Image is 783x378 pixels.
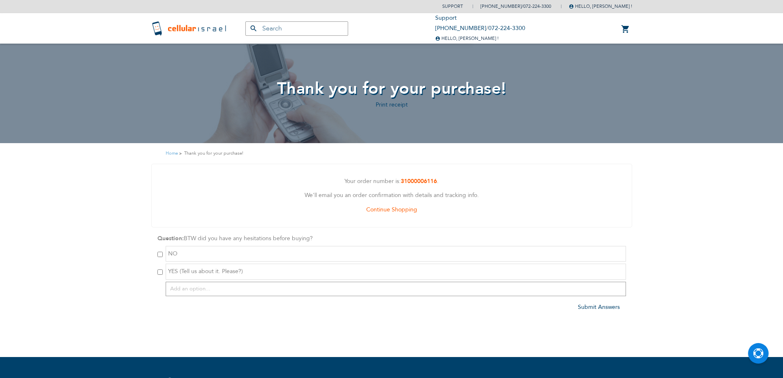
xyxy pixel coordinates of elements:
input: Search [245,21,348,36]
span: Thank you for your purchase! [277,77,506,100]
img: Cellular Israel Logo [151,20,229,37]
a: Support [442,3,463,9]
span: YES (Tell us about it. Please?) [168,267,243,275]
span: Hello, [PERSON_NAME] ! [569,3,632,9]
a: [PHONE_NUMBER] [480,3,522,9]
input: Add an option... [166,282,626,296]
a: Continue Shopping [366,206,417,213]
p: Your order number is: . [158,176,626,187]
span: BTW did you have any hesitations before buying? [184,234,313,242]
span: NO [168,250,178,257]
a: Home [166,150,178,156]
strong: Question: [157,234,184,242]
a: 072-224-3300 [523,3,551,9]
li: / [472,0,551,12]
strong: Thank you for your purchase! [184,149,243,157]
a: Print receipt [376,101,408,109]
p: We'll email you an order confirmation with details and tracking info. [158,190,626,201]
a: 072-224-3300 [488,24,525,32]
a: 31000006116 [401,177,437,185]
a: Support [435,14,457,22]
a: [PHONE_NUMBER] [435,24,486,32]
a: Submit Answers [578,303,620,311]
span: Hello, [PERSON_NAME] ! [435,35,499,42]
li: / [435,23,525,34]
